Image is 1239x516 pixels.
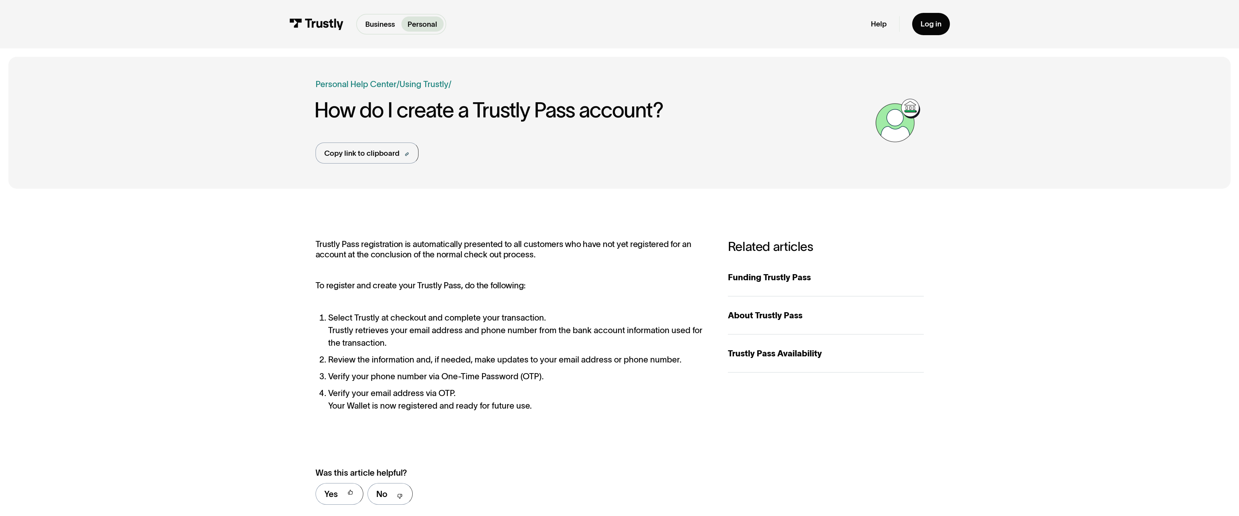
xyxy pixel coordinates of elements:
[401,16,444,32] a: Personal
[359,16,401,32] a: Business
[728,271,924,283] div: Funding Trustly Pass
[324,488,338,500] div: Yes
[289,18,344,30] img: Trustly Logo
[316,280,707,290] p: To register and create your Trustly Pass, do the following:
[328,311,707,349] li: Select Trustly at checkout and complete your transaction. Trustly retrieves your email address an...
[316,239,707,259] p: Trustly Pass registration is automatically presented to all customers who have not yet registered...
[728,258,924,296] a: Funding Trustly Pass
[316,143,419,164] a: Copy link to clipboard
[912,13,950,35] a: Log in
[324,148,399,159] div: Copy link to clipboard
[376,488,387,500] div: No
[408,19,437,30] p: Personal
[728,296,924,334] a: About Trustly Pass
[397,78,399,90] div: /
[399,79,448,89] a: Using Trustly
[871,19,887,29] a: Help
[728,347,924,360] div: Trustly Pass Availability
[728,334,924,372] a: Trustly Pass Availability
[328,387,707,412] li: Verify your email address via OTP. Your Wallet is now registered and ready for future use.
[448,78,451,90] div: /
[328,370,707,382] li: Verify your phone number via One-Time Password (OTP).
[316,78,397,90] a: Personal Help Center
[314,99,872,122] h1: How do I create a Trustly Pass account?
[328,353,707,366] li: Review the information and, if needed, make updates to your email address or phone number.
[728,239,924,254] h3: Related articles
[728,309,924,322] div: About Trustly Pass
[316,483,363,505] a: Yes
[368,483,413,505] a: No
[921,19,942,29] div: Log in
[316,466,685,479] div: Was this article helpful?
[365,19,395,30] p: Business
